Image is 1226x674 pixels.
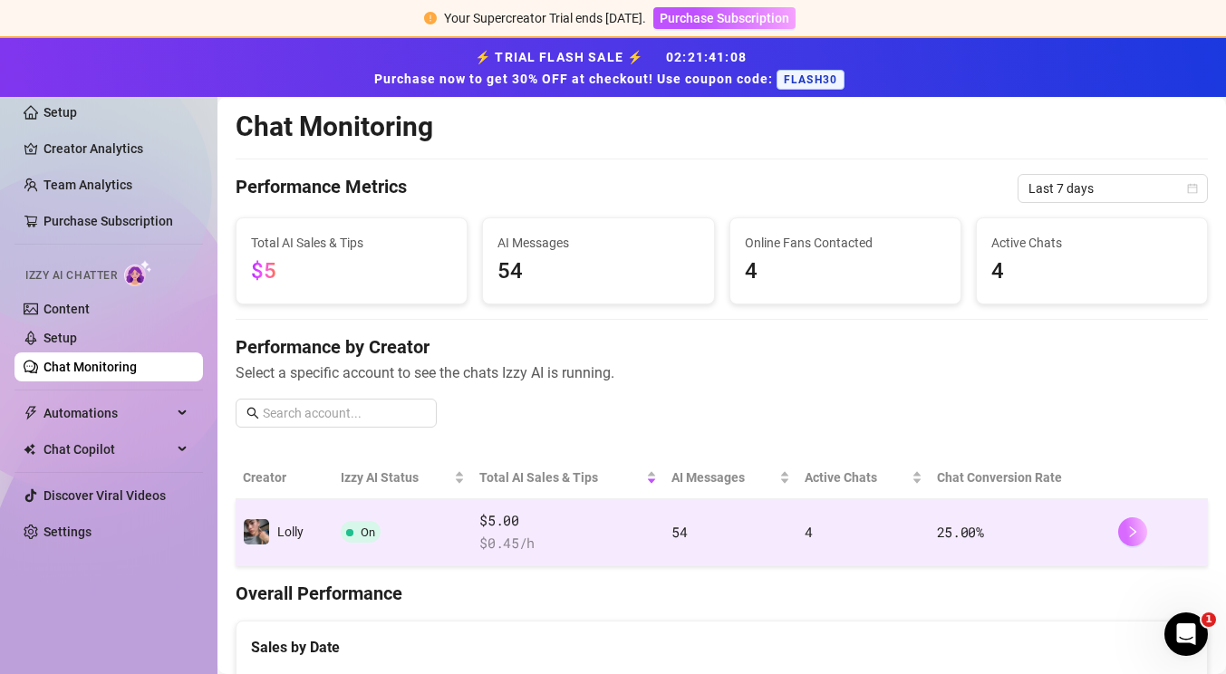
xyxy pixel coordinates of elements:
strong: ⚡ TRIAL FLASH SALE ⚡ [374,50,852,86]
img: AI Chatter [124,260,152,286]
span: 54 [497,255,699,289]
span: Lolly [277,525,304,539]
a: Purchase Subscription [43,214,173,228]
button: right [1118,517,1147,546]
a: Setup [43,331,77,345]
span: AI Messages [497,233,699,253]
th: Izzy AI Status [333,457,472,499]
img: Chat Copilot [24,443,35,456]
a: Purchase Subscription [653,11,796,25]
span: Izzy AI Chatter [25,267,117,284]
span: AI Messages [671,467,776,487]
a: Settings [43,525,92,539]
span: 1 [1202,612,1216,627]
span: Select a specific account to see the chats Izzy AI is running. [236,361,1208,384]
span: $5 [251,258,276,284]
input: Search account... [263,403,426,423]
span: 25.00 % [937,523,984,541]
a: Content [43,302,90,316]
span: Active Chats [805,467,908,487]
span: Total AI Sales & Tips [251,233,452,253]
a: Setup [43,105,77,120]
span: Your Supercreator Trial ends [DATE]. [444,11,646,25]
iframe: Intercom live chat [1164,612,1208,656]
h2: Chat Monitoring [236,110,433,144]
span: right [1126,525,1139,538]
span: 54 [671,523,687,541]
span: Izzy AI Status [341,467,450,487]
span: Active Chats [991,233,1192,253]
div: Sales by Date [251,636,1192,659]
a: Chat Monitoring [43,360,137,374]
span: 4 [991,255,1192,289]
strong: Purchase now to get 30% OFF at checkout! Use coupon code: [374,72,777,86]
th: Total AI Sales & Tips [472,457,664,499]
span: search [246,407,259,419]
th: AI Messages [664,457,797,499]
span: Automations [43,399,172,428]
span: thunderbolt [24,406,38,420]
img: Lolly [244,519,269,544]
th: Chat Conversion Rate [930,457,1111,499]
h4: Performance Metrics [236,174,407,203]
th: Active Chats [797,457,930,499]
span: Online Fans Contacted [745,233,946,253]
h4: Performance by Creator [236,334,1208,360]
span: Chat Copilot [43,435,172,464]
span: 4 [805,523,813,541]
span: FLASH30 [777,70,845,90]
h4: Overall Performance [236,581,1208,606]
a: Creator Analytics [43,134,188,163]
span: Purchase Subscription [660,11,789,25]
a: Team Analytics [43,178,132,192]
a: Discover Viral Videos [43,488,166,503]
button: Purchase Subscription [653,7,796,29]
span: exclamation-circle [424,12,437,24]
span: 4 [745,255,946,289]
span: 02 : 21 : 41 : 08 [666,50,747,64]
span: On [361,525,375,539]
th: Creator [236,457,333,499]
span: Last 7 days [1028,175,1197,202]
span: $ 0.45 /h [479,533,657,554]
span: Total AI Sales & Tips [479,467,642,487]
span: calendar [1187,183,1198,194]
span: $5.00 [479,510,657,532]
